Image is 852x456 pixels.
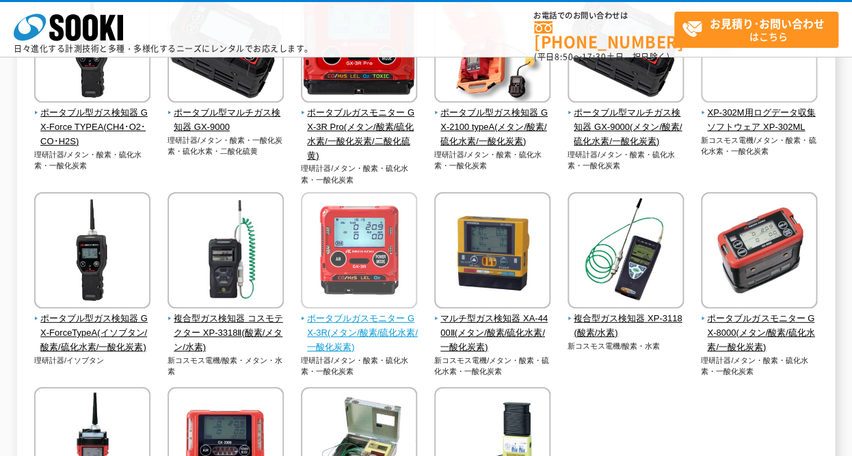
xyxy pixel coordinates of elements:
[434,299,551,354] a: マルチ型ガス検知器 XA-4400Ⅱ(メタン/酸素/硫化水素/一酸化炭素)
[168,355,284,377] p: 新コスモス電機/酸素・メタン・水素
[568,192,684,312] img: 複合型ガス検知器 XP-3118(酸素/水素)
[674,12,838,48] a: お見積り･お問い合わせはこちら
[434,192,550,312] img: マルチ型ガス検知器 XA-4400Ⅱ(メタン/酸素/硫化水素/一酸化炭素)
[301,106,418,163] span: ポータブルガスモニター GX-3R Pro(メタン/酸素/硫化水素/一酸化炭素/二酸化硫黄)
[301,299,418,354] a: ポータブルガスモニター GX-3R(メタン/酸素/硫化水素/一酸化炭素)
[168,312,284,354] span: 複合型ガス検知器 コスモテクター XP-3318Ⅱ(酸素/メタン/水素)
[534,21,674,49] a: [PHONE_NUMBER]
[534,51,669,63] span: (平日 ～ 土日、祝日除く)
[701,299,818,354] a: ポータブルガスモニター GX-8000(メタン/酸素/硫化水素/一酸化炭素)
[568,106,684,148] span: ポータブル型マルチガス検知器 GX-9000(メタン/酸素/硫化水素/一酸化炭素)
[168,192,284,312] img: 複合型ガス検知器 コスモテクター XP-3318Ⅱ(酸素/メタン/水素)
[301,312,418,354] span: ポータブルガスモニター GX-3R(メタン/酸素/硫化水素/一酸化炭素)
[434,149,551,172] p: 理研計器/メタン・酸素・硫化水素・一酸化炭素
[568,340,684,352] p: 新コスモス電機/酸素・水素
[434,93,551,148] a: ポータブル型ガス検知器 GX-2100 typeA(メタン/酸素/硫化水素/一酸化炭素)
[434,355,551,377] p: 新コスモス電機/メタン・酸素・硫化水素・一酸化炭素
[701,355,818,377] p: 理研計器/メタン・酸素・硫化水素・一酸化炭素
[701,135,818,157] p: 新コスモス電機/メタン・酸素・硫化水素・一酸化炭素
[168,299,284,354] a: 複合型ガス検知器 コスモテクター XP-3318Ⅱ(酸素/メタン/水素)
[34,106,151,148] span: ポータブル型ガス検知器 GX-Force TYPEA(CH4･O2･CO･H2S)
[34,312,151,354] span: ポータブル型ガス検知器 GX-ForceTypeA(イソブタン/酸素/硫化水素/一酸化炭素)
[14,44,313,53] p: 日々進化する計測技術と多種・多様化するニーズにレンタルでお応えします。
[682,12,838,46] span: はこちら
[701,106,818,135] span: XP-302M用ログデータ収集ソフトウェア XP-302ML
[34,355,151,366] p: 理研計器/イソブタン
[301,192,417,312] img: ポータブルガスモニター GX-3R(メタン/酸素/硫化水素/一酸化炭素)
[168,135,284,157] p: 理研計器/メタン・酸素・一酸化炭素・硫化水素・二酸化硫黄
[568,312,684,340] span: 複合型ガス検知器 XP-3118(酸素/水素)
[534,12,674,20] span: お電話でのお問い合わせは
[701,93,818,134] a: XP-302M用ログデータ収集ソフトウェア XP-302ML
[555,51,574,63] span: 8:50
[568,93,684,148] a: ポータブル型マルチガス検知器 GX-9000(メタン/酸素/硫化水素/一酸化炭素)
[301,163,418,185] p: 理研計器/メタン・酸素・硫化水素・一酸化炭素
[710,15,825,31] strong: お見積り･お問い合わせ
[34,149,151,172] p: 理研計器/メタン・酸素・硫化水素・一酸化炭素
[301,355,418,377] p: 理研計器/メタン・酸素・硫化水素・一酸化炭素
[34,192,150,312] img: ポータブル型ガス検知器 GX-ForceTypeA(イソブタン/酸素/硫化水素/一酸化炭素)
[34,299,151,354] a: ポータブル型ガス検知器 GX-ForceTypeA(イソブタン/酸素/硫化水素/一酸化炭素)
[701,192,817,312] img: ポータブルガスモニター GX-8000(メタン/酸素/硫化水素/一酸化炭素)
[168,93,284,134] a: ポータブル型マルチガス検知器 GX-9000
[568,299,684,340] a: 複合型ガス検知器 XP-3118(酸素/水素)
[301,93,418,163] a: ポータブルガスモニター GX-3R Pro(メタン/酸素/硫化水素/一酸化炭素/二酸化硫黄)
[701,312,818,354] span: ポータブルガスモニター GX-8000(メタン/酸素/硫化水素/一酸化炭素)
[34,93,151,148] a: ポータブル型ガス検知器 GX-Force TYPEA(CH4･O2･CO･H2S)
[168,106,284,135] span: ポータブル型マルチガス検知器 GX-9000
[568,149,684,172] p: 理研計器/メタン・酸素・硫化水素・一酸化炭素
[582,51,607,63] span: 17:30
[434,106,551,148] span: ポータブル型ガス検知器 GX-2100 typeA(メタン/酸素/硫化水素/一酸化炭素)
[434,312,551,354] span: マルチ型ガス検知器 XA-4400Ⅱ(メタン/酸素/硫化水素/一酸化炭素)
